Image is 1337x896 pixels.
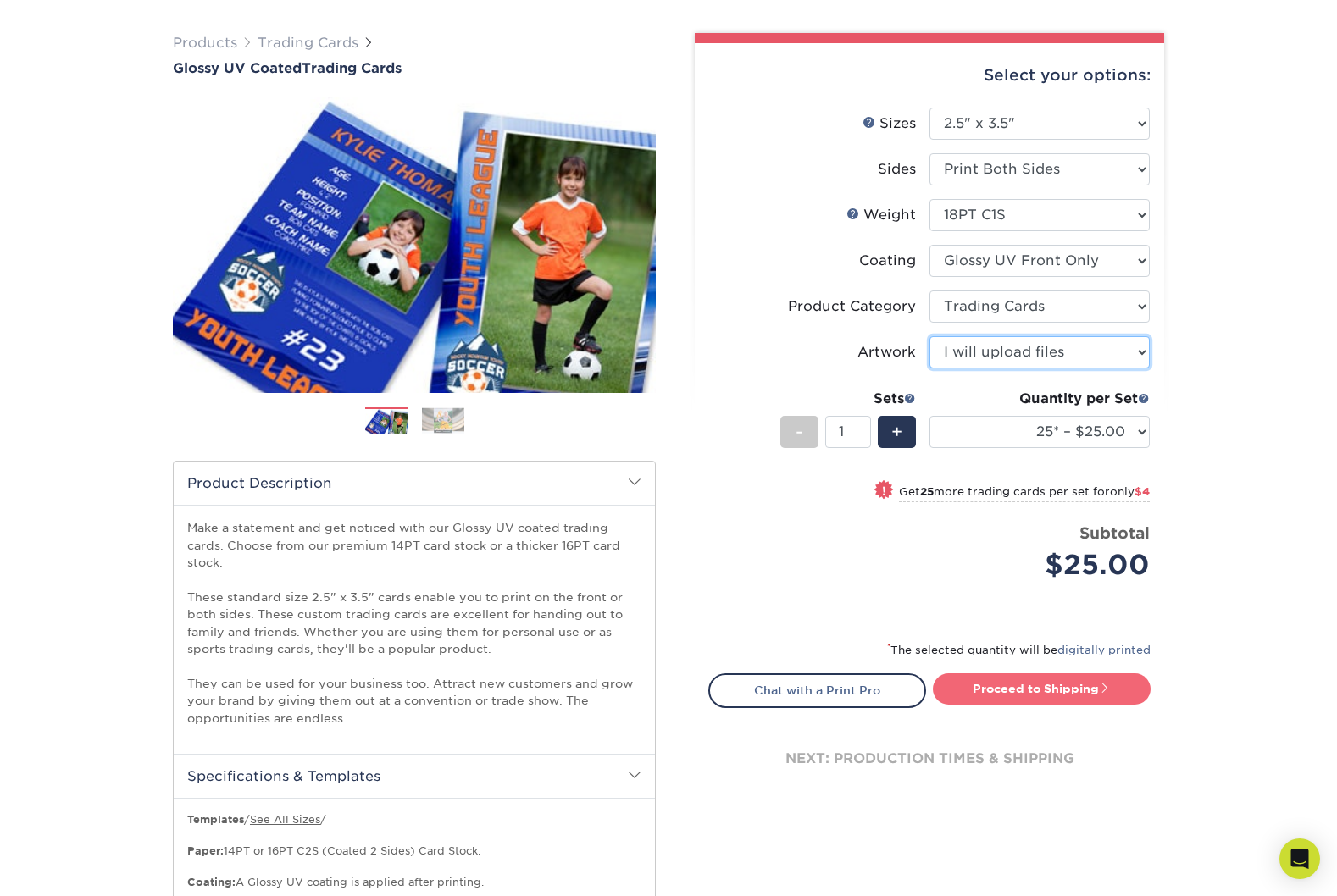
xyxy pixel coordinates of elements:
b: Templates [187,813,244,826]
span: Glossy UV Coated [173,60,302,76]
p: Make a statement and get noticed with our Glossy UV coated trading cards. Choose from our premium... [187,519,641,727]
div: Select your options: [708,43,1151,108]
img: Trading Cards 02 [422,407,464,434]
span: - [796,419,803,445]
div: Quantity per Set [929,389,1150,409]
a: Products [173,35,237,51]
small: The selected quantity will be [887,644,1151,656]
h1: Trading Cards [173,60,656,76]
div: Sizes [863,113,916,134]
a: Trading Cards [258,35,358,51]
div: Artwork [857,342,916,362]
strong: Coating: [187,876,236,888]
img: Trading Cards 01 [365,407,408,437]
a: Proceed to Shipping [933,673,1151,704]
img: Glossy UV Coated 01 [173,78,656,412]
div: Product Category [788,296,916,317]
a: digitally printed [1057,644,1151,656]
span: ! [882,482,886,500]
div: next: production times & shipping [708,708,1151,810]
h2: Specifications & Templates [174,754,655,798]
a: Glossy UV CoatedTrading Cards [173,60,656,76]
span: + [891,419,902,445]
div: Weight [846,205,916,225]
strong: 25 [920,485,934,498]
iframe: Google Customer Reviews [4,844,144,890]
span: $4 [1135,485,1150,498]
strong: Paper: [187,844,224,857]
div: Sides [878,159,916,180]
div: Open Intercom Messenger [1279,838,1320,879]
small: Get more trading cards per set for [899,485,1150,502]
div: Coating [859,251,916,271]
strong: Subtotal [1079,523,1150,542]
h2: Product Description [174,462,655,505]
span: only [1110,485,1150,498]
div: $25.00 [942,545,1150,585]
a: See All Sizes [250,813,320,826]
a: Chat with a Print Pro [708,673,926,707]
div: Sets [780,389,916,409]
